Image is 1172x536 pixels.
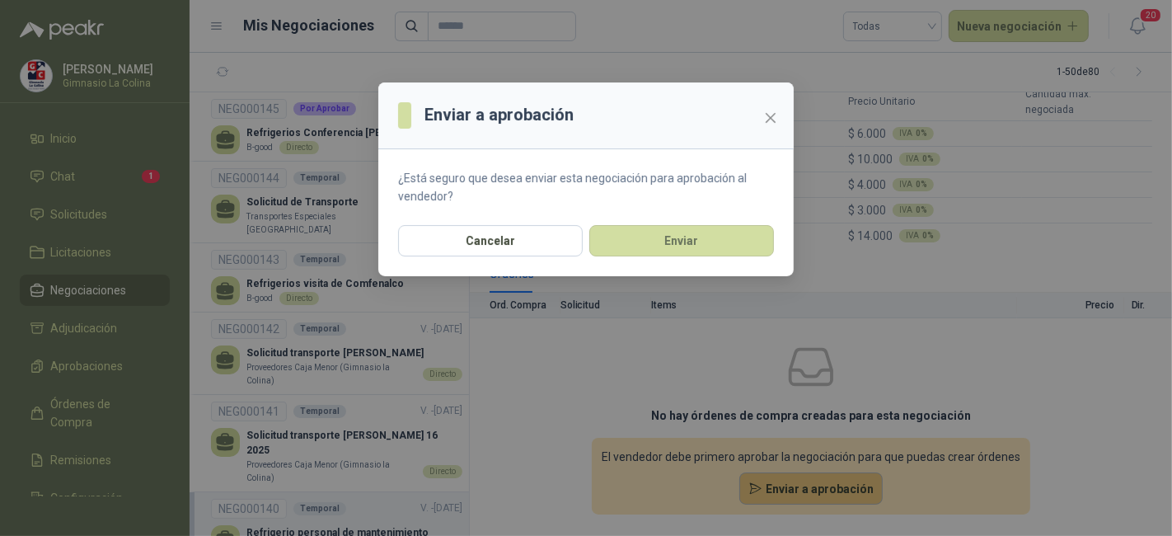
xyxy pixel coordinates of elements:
button: Enviar [589,225,774,256]
span: close [764,111,777,125]
button: Cancelar [398,225,583,256]
section: ¿Está seguro que desea enviar esta negociación para aprobación al vendedor? [378,149,794,225]
h3: Enviar a aprobación [424,102,574,128]
button: Close [757,105,784,131]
